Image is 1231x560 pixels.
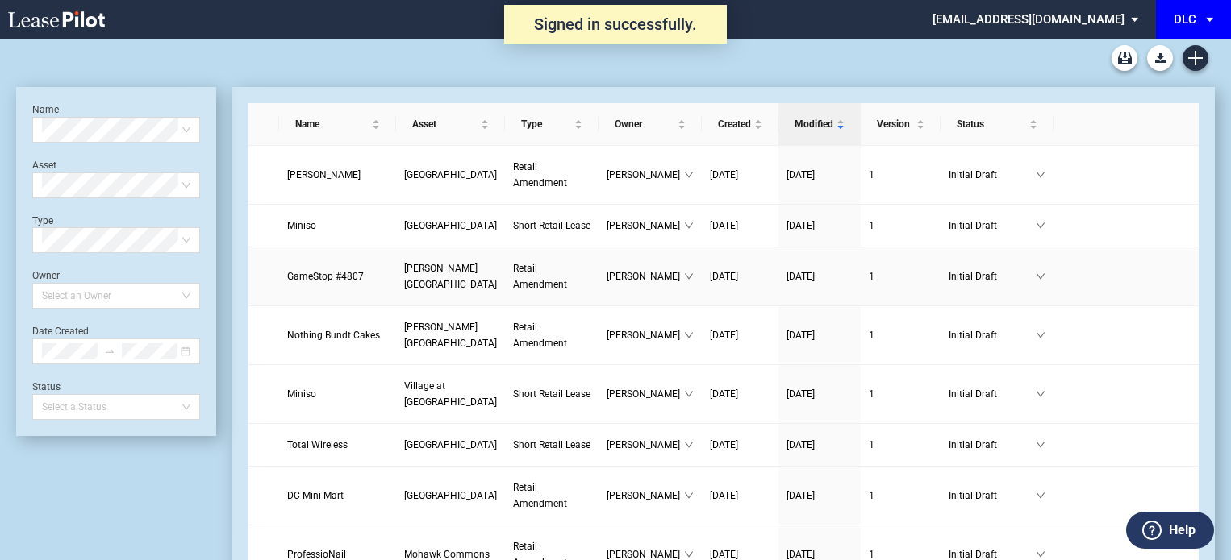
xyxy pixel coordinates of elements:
[521,116,571,132] span: Type
[1036,440,1045,450] span: down
[684,440,694,450] span: down
[1036,170,1045,180] span: down
[710,437,770,453] a: [DATE]
[1036,330,1045,340] span: down
[710,487,770,504] a: [DATE]
[869,549,874,560] span: 1
[949,386,1036,402] span: Initial Draft
[778,103,861,146] th: Modified
[404,437,497,453] a: [GEOGRAPHIC_DATA]
[787,549,815,560] span: [DATE]
[287,271,364,282] span: GameStop #4807
[607,268,684,284] span: [PERSON_NAME]
[869,169,874,180] span: 1
[710,549,738,560] span: [DATE]
[869,220,874,231] span: 1
[684,491,694,500] span: down
[396,103,505,146] th: Asset
[607,327,684,343] span: [PERSON_NAME]
[513,388,590,400] span: Short Retail Lease
[32,270,60,281] label: Owner
[513,260,590,292] a: Retail Amendment
[404,220,497,231] span: La Frontera Village
[404,380,497,408] span: Village at Allen
[513,263,567,290] span: Retail Amendment
[787,218,853,234] a: [DATE]
[869,439,874,450] span: 1
[787,439,815,450] span: [DATE]
[710,167,770,183] a: [DATE]
[710,386,770,402] a: [DATE]
[1036,550,1045,559] span: down
[877,116,913,132] span: Version
[702,103,778,146] th: Created
[513,321,567,349] span: Retail Amendment
[869,437,933,453] a: 1
[710,268,770,284] a: [DATE]
[869,268,933,284] a: 1
[513,386,590,402] a: Short Retail Lease
[287,549,346,560] span: ProfessioNail
[787,268,853,284] a: [DATE]
[599,103,702,146] th: Owner
[404,169,497,180] span: Eastover Shopping Center
[505,103,599,146] th: Type
[404,319,497,351] a: [PERSON_NAME][GEOGRAPHIC_DATA]
[513,161,567,189] span: Retail Amendment
[957,116,1026,132] span: Status
[32,104,59,115] label: Name
[949,487,1036,504] span: Initial Draft
[684,221,694,230] span: down
[104,346,115,357] span: swap-right
[1036,389,1045,399] span: down
[1169,520,1196,541] label: Help
[287,388,316,400] span: Miniso
[869,330,874,341] span: 1
[787,169,815,180] span: [DATE]
[295,116,369,132] span: Name
[404,321,497,349] span: Taylor Square
[287,487,388,504] a: DC Mini Mart
[684,550,694,559] span: down
[1126,512,1214,549] button: Help
[404,490,497,501] span: Eastover Shopping Center
[287,330,380,341] span: Nothing Bundt Cakes
[710,490,738,501] span: [DATE]
[32,215,53,226] label: Type
[287,167,388,183] a: [PERSON_NAME]
[861,103,941,146] th: Version
[32,381,61,392] label: Status
[941,103,1054,146] th: Status
[787,487,853,504] a: [DATE]
[513,159,590,191] a: Retail Amendment
[795,116,833,132] span: Modified
[684,330,694,340] span: down
[710,388,738,400] span: [DATE]
[279,103,396,146] th: Name
[710,169,738,180] span: [DATE]
[787,437,853,453] a: [DATE]
[1036,272,1045,281] span: down
[287,439,348,450] span: Total Wireless
[607,487,684,504] span: [PERSON_NAME]
[787,271,815,282] span: [DATE]
[404,260,497,292] a: [PERSON_NAME][GEOGRAPHIC_DATA]
[710,330,738,341] span: [DATE]
[607,218,684,234] span: [PERSON_NAME]
[1036,491,1045,500] span: down
[404,487,497,504] a: [GEOGRAPHIC_DATA]
[404,439,497,450] span: Eastover Shopping Center
[1174,12,1196,27] div: DLC
[513,479,590,512] a: Retail Amendment
[513,218,590,234] a: Short Retail Lease
[949,437,1036,453] span: Initial Draft
[287,218,388,234] a: Miniso
[404,218,497,234] a: [GEOGRAPHIC_DATA]
[684,389,694,399] span: down
[787,167,853,183] a: [DATE]
[404,263,497,290] span: Taylor Square
[869,487,933,504] a: 1
[287,386,388,402] a: Miniso
[787,388,815,400] span: [DATE]
[710,271,738,282] span: [DATE]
